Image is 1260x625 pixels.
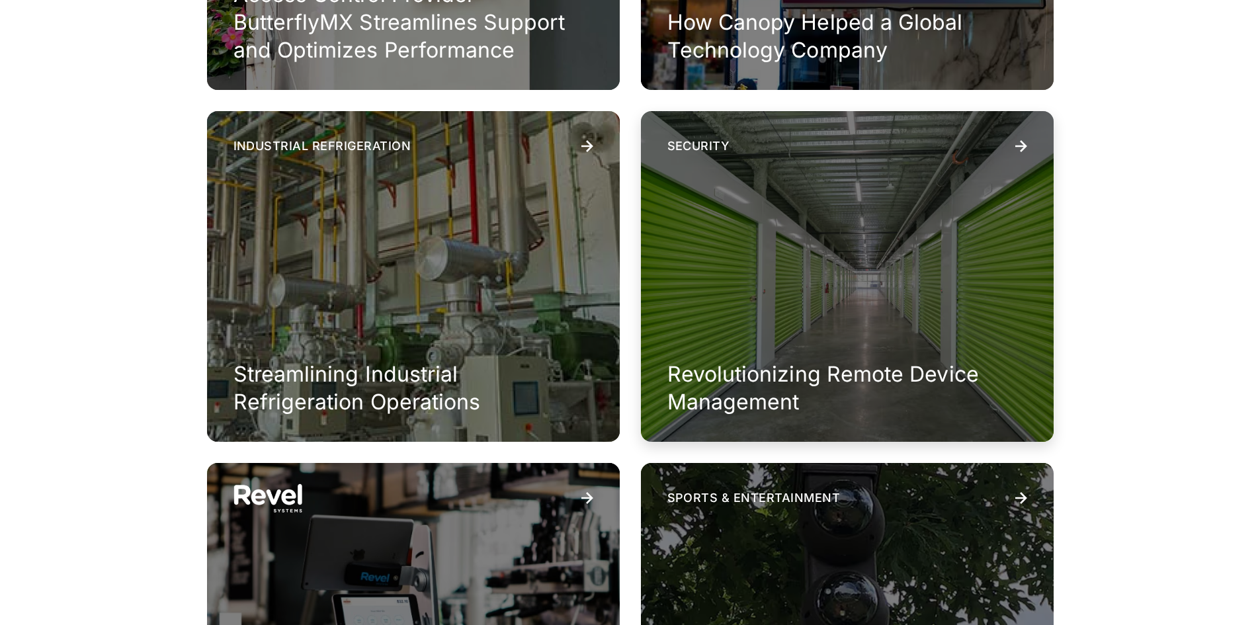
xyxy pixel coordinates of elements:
div: Sports & Entertainment [667,491,841,505]
h3: How Canopy Helped a Global Technology Company [667,9,1027,63]
a: Industrial RefrigerationStreamlining Industrial Refrigeration Operations [207,111,620,442]
div: Security [667,139,730,153]
div: Industrial Refrigeration [233,139,411,153]
h3: Revolutionizing Remote Device Management [667,360,1027,415]
a: SecurityRevolutionizing Remote Device Management [641,111,1054,442]
h3: Streamlining Industrial Refrigeration Operations [233,360,593,415]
